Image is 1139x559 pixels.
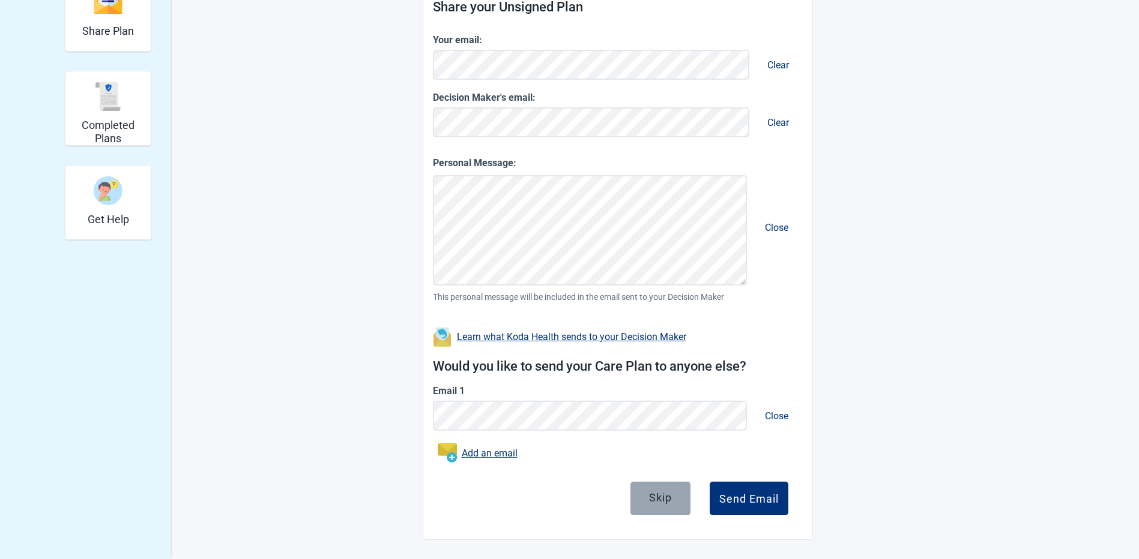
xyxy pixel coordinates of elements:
[752,210,802,245] button: Remove
[754,105,802,140] button: Remove
[710,482,788,515] button: Send Email
[433,90,803,105] label: Decision Maker's email:
[755,399,798,433] button: Close
[758,106,799,140] button: Clear
[433,383,803,398] label: Email 1
[82,25,134,38] h2: Share Plan
[433,155,803,170] label: Personal Message:
[719,492,779,504] div: Send Email
[438,443,457,462] img: Add an email
[433,356,803,377] h1: Would you like to send your Care Plan to anyone else?
[433,438,522,467] button: Add an email
[433,327,452,347] img: Learn what Koda Health sends to your Decision Maker
[755,211,798,245] button: Close
[65,71,152,146] div: Completed Plans
[630,482,690,515] button: Skip
[752,398,802,434] button: Remove
[754,47,802,83] button: Remove
[94,82,122,111] img: svg%3e
[457,331,686,342] a: Learn what Koda Health sends to your Decision Maker
[433,290,803,303] span: This personal message will be included in the email sent to your Decision Maker
[88,213,129,226] h2: Get Help
[94,176,122,205] img: person-question-x68TBcxA.svg
[70,119,147,145] h2: Completed Plans
[65,165,152,240] div: Get Help
[649,492,672,504] div: Skip
[462,446,518,461] a: Add an email
[433,32,803,47] label: Your email:
[758,48,799,82] button: Clear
